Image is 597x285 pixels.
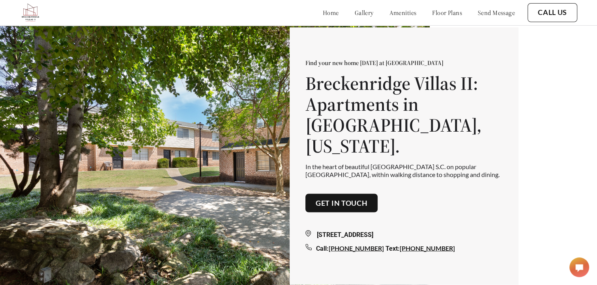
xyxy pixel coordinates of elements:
[528,3,577,22] button: Call Us
[305,59,503,67] p: Find your new home [DATE] at [GEOGRAPHIC_DATA]
[329,244,384,252] a: [PHONE_NUMBER]
[432,9,462,17] a: floor plans
[478,9,515,17] a: send message
[538,8,567,17] a: Call Us
[305,163,503,178] p: In the heart of beautiful [GEOGRAPHIC_DATA] S.C. on popular [GEOGRAPHIC_DATA], within walking dis...
[386,245,400,252] span: Text:
[305,230,503,240] div: [STREET_ADDRESS]
[400,244,455,252] a: [PHONE_NUMBER]
[316,245,329,252] span: Call:
[323,9,339,17] a: home
[305,194,378,212] button: Get in touch
[355,9,374,17] a: gallery
[316,199,368,207] a: Get in touch
[20,2,41,23] img: Company logo
[305,73,503,156] h1: Breckenridge Villas II: Apartments in [GEOGRAPHIC_DATA], [US_STATE].
[389,9,417,17] a: amenities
